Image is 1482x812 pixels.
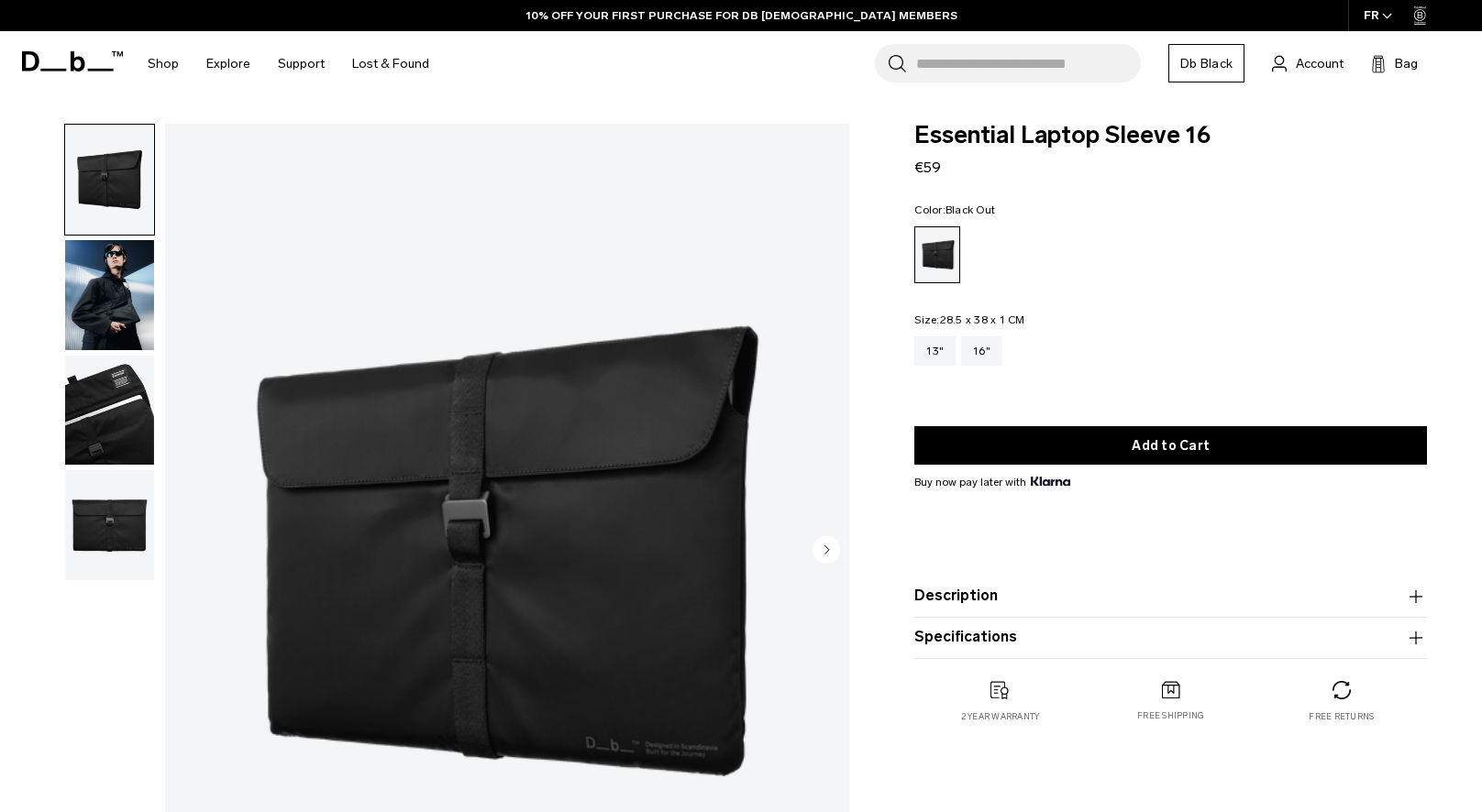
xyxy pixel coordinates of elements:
button: Specifications [914,627,1427,649]
a: 13" [914,336,956,366]
p: 2 year warranty [961,710,1040,723]
span: Buy now pay later with [914,474,1070,490]
p: Free shipping [1137,709,1204,722]
button: Bag [1371,52,1418,74]
p: Free returns [1309,710,1374,723]
a: 16" [961,336,1002,366]
button: Next slide [813,535,840,566]
span: Essential Laptop Sleeve 16 [914,124,1427,148]
span: €59 [914,159,941,176]
img: Essential Laptop Sleeve 16 Black Out [65,356,154,466]
a: Account [1272,52,1344,74]
img: Essential Laptop Sleeve 16 Black Out [65,470,154,580]
a: Db Black [1168,44,1244,82]
legend: Size: [914,314,1024,325]
span: Black Out [946,203,995,216]
button: Essential Laptop Sleeve 16 Black Out [64,239,155,351]
a: Black Out [914,226,960,283]
legend: Color: [914,204,995,215]
button: Essential Laptop Sleeve 16 Black Out [64,469,155,581]
nav: Main Navigation [134,31,443,96]
a: 10% OFF YOUR FIRST PURCHASE FOR DB [DEMOGRAPHIC_DATA] MEMBERS [526,7,957,24]
a: Lost & Found [352,31,429,96]
img: {"height" => 20, "alt" => "Klarna"} [1031,477,1070,486]
button: Essential Laptop Sleeve 16 Black Out [64,355,155,466]
button: Essential Laptop Sleeve 16 Black Out [64,124,155,236]
span: Account [1296,54,1344,73]
button: Add to Cart [914,426,1427,465]
span: Bag [1395,54,1418,73]
a: Shop [148,31,179,96]
img: Essential Laptop Sleeve 16 Black Out [65,125,154,235]
a: Support [278,31,325,96]
img: Essential Laptop Sleeve 16 Black Out [65,240,154,350]
span: 28.5 x 38 x 1 CM [940,313,1025,326]
button: Description [914,586,1427,608]
a: Explore [206,31,250,96]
